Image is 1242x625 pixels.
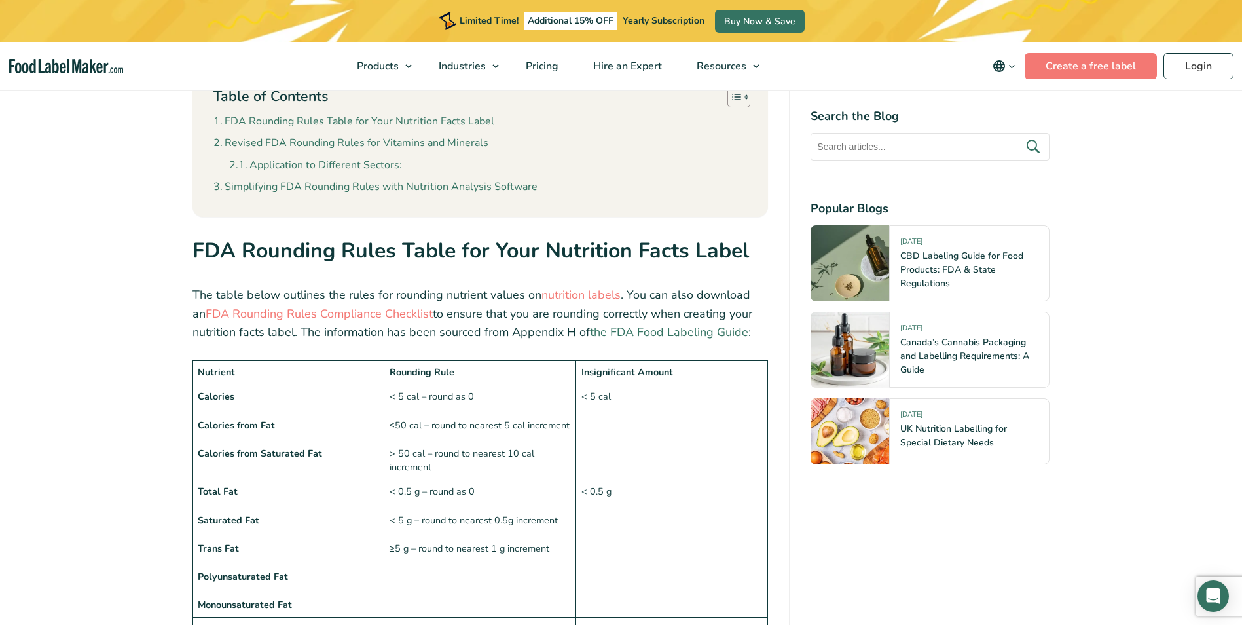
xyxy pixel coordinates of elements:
[581,366,673,379] strong: Insignificant Amount
[198,390,234,403] strong: Calories
[198,598,292,611] strong: Monounsaturated Fat
[213,86,328,107] p: Table of Contents
[198,447,322,460] strong: Calories from Saturated Fat
[206,306,433,322] a: FDA Rounding Rules Compliance Checklist
[213,135,488,152] a: Revised FDA Rounding Rules for Vitamins and Minerals
[460,14,519,27] span: Limited Time!
[900,237,922,252] span: [DATE]
[1197,580,1229,612] div: Open Intercom Messenger
[623,14,704,27] span: Yearly Subscription
[576,385,768,480] td: < 5 cal
[1025,53,1157,79] a: Create a free label
[435,59,487,73] span: Industries
[192,237,749,265] strong: FDA Rounding Rules Table for Your Nutrition Facts Label
[811,133,1050,161] input: Search articles...
[353,59,400,73] span: Products
[509,42,573,90] a: Pricing
[680,42,766,90] a: Resources
[198,514,259,527] strong: Saturated Fat
[693,59,748,73] span: Resources
[900,323,922,338] span: [DATE]
[718,86,747,108] a: Toggle Table of Content
[576,42,676,90] a: Hire an Expert
[576,480,768,618] td: < 0.5 g
[422,42,505,90] a: Industries
[198,485,238,498] strong: Total Fat
[198,542,239,555] strong: Trans Fat
[198,419,275,432] strong: Calories from Fat
[590,324,748,340] a: the FDA Food Labeling Guide
[900,423,1007,449] a: UK Nutrition Labelling for Special Dietary Needs
[811,107,1050,125] h4: Search the Blog
[589,59,663,73] span: Hire an Expert
[390,366,454,379] strong: Rounding Rule
[384,480,576,618] td: < 0.5 g – round as 0 < 5 g – round to nearest 0.5g increment ≥5 g – round to nearest 1 g increment
[522,59,560,73] span: Pricing
[213,113,494,130] a: FDA Rounding Rules Table for Your Nutrition Facts Label
[900,250,1023,290] a: CBD Labeling Guide for Food Products: FDA & State Regulations
[213,179,538,196] a: Simplifying FDA Rounding Rules with Nutrition Analysis Software
[1163,53,1233,79] a: Login
[198,366,235,379] strong: Nutrient
[900,409,922,425] span: [DATE]
[384,385,576,480] td: < 5 cal – round as 0 ≤50 cal – round to nearest 5 cal increment > 50 cal – round to nearest 10 ca...
[198,570,288,583] strong: Polyunsaturated Fat
[229,157,402,174] a: Application to Different Sectors:
[811,200,1050,218] h4: Popular Blogs
[340,42,418,90] a: Products
[524,12,617,30] span: Additional 15% OFF
[192,286,769,342] p: The table below outlines the rules for rounding nutrient values on . You can also download an to ...
[900,336,1029,376] a: Canada’s Cannabis Packaging and Labelling Requirements: A Guide
[715,10,805,33] a: Buy Now & Save
[541,287,621,303] a: nutrition labels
